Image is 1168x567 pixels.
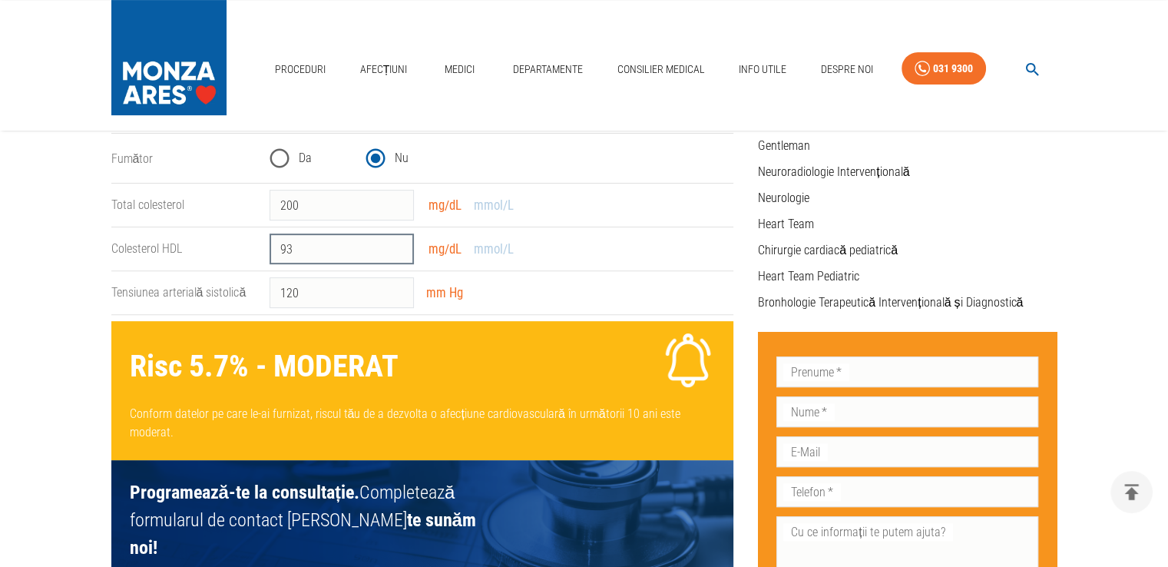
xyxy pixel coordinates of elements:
a: 031 9300 [902,52,986,85]
a: Bronhologie Terapeutică Intervențională și Diagnostică [758,295,1023,310]
label: Colesterol HDL [111,241,182,256]
b: Programează-te la consultație. [130,482,359,503]
img: Low CVD Risk icon [661,333,715,387]
span: Completează formularul de contact [PERSON_NAME] [130,479,481,562]
p: Risc 5.7 % - MODERAT [130,343,399,390]
a: Consilier Medical [610,54,710,85]
button: mmol/L [469,194,518,217]
a: Heart Team [758,217,814,231]
input: 0 - 60 mg/dL [270,234,414,264]
a: Despre Noi [815,54,879,85]
a: Chirurgie cardiacă pediatrică [758,243,898,257]
span: Nu [395,149,409,167]
input: 100 - 200 mm Hg [270,277,414,308]
button: mmol/L [469,238,518,260]
a: Neurologie [758,191,809,205]
p: Conform datelor pe care le-ai furnizat, riscul tău de a dezvolta o afecțiune cardiovasculară în u... [130,405,716,442]
div: 031 9300 [933,59,973,78]
a: Neuroradiologie Intervențională [758,164,909,179]
label: Total colesterol [111,197,184,212]
a: Departamente [507,54,589,85]
span: Da [299,149,312,167]
a: Info Utile [733,54,792,85]
a: Gentleman [758,138,810,153]
a: Medici [435,54,485,85]
button: delete [1110,471,1153,513]
legend: Fumător [111,150,258,167]
input: 150 - 200 mg/dL [270,190,414,220]
a: Afecțiuni [354,54,414,85]
div: smoking [270,140,733,177]
a: Proceduri [269,54,332,85]
a: Heart Team Pediatric [758,269,859,283]
label: Tensiunea arterială sistolică [111,285,247,300]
